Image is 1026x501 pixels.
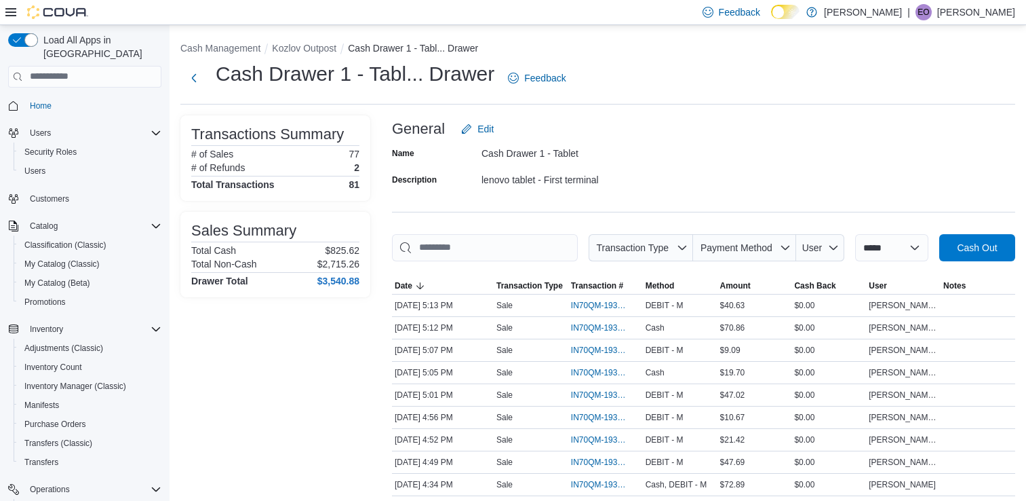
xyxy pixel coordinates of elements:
[771,5,800,19] input: Dark Mode
[571,280,623,291] span: Transaction #
[646,479,707,490] span: Cash, DEBIT - M
[869,412,938,423] span: [PERSON_NAME] Sereflioglu
[571,387,640,403] button: IN70QM-1933008
[720,457,745,468] span: $47.69
[24,166,45,177] span: Users
[869,280,887,291] span: User
[646,434,684,445] span: DEBIT - M
[571,345,627,356] span: IN70QM-1933029
[720,345,741,356] span: $9.09
[720,367,745,378] span: $19.70
[24,125,56,141] button: Users
[589,234,693,261] button: Transaction Type
[30,193,69,204] span: Customers
[348,43,478,54] button: Cash Drawer 1 - Tabl... Drawer
[571,409,640,426] button: IN70QM-1932998
[272,43,336,54] button: Kozlov Outpost
[701,242,772,253] span: Payment Method
[719,5,760,19] span: Feedback
[571,457,627,468] span: IN70QM-1932978
[646,412,684,423] span: DEBIT - M
[646,322,665,333] span: Cash
[646,457,684,468] span: DEBIT - M
[477,122,494,136] span: Edit
[180,43,260,54] button: Cash Management
[571,454,640,470] button: IN70QM-1932978
[14,255,167,274] button: My Catalog (Classic)
[937,4,1015,20] p: [PERSON_NAME]
[38,33,161,60] span: Load All Apps in [GEOGRAPHIC_DATA]
[191,126,344,143] h3: Transactions Summary
[19,256,105,272] a: My Catalog (Classic)
[392,320,494,336] div: [DATE] 5:12 PM
[568,278,643,294] button: Transaction #
[3,189,167,208] button: Customers
[395,280,412,291] span: Date
[24,481,161,498] span: Operations
[720,390,745,401] span: $47.02
[19,416,92,432] a: Purchase Orders
[30,324,63,335] span: Inventory
[392,454,494,470] div: [DATE] 4:49 PM
[869,322,938,333] span: [PERSON_NAME] Sereflioglu
[180,41,1015,58] nav: An example of EuiBreadcrumbs
[24,218,63,234] button: Catalog
[502,64,571,92] a: Feedback
[571,367,627,378] span: IN70QM-1933016
[720,434,745,445] span: $21.42
[941,278,1015,294] button: Notes
[869,345,938,356] span: [PERSON_NAME] Sereflioglu
[481,143,663,159] div: Cash Drawer 1 - Tablet
[720,280,751,291] span: Amount
[3,217,167,236] button: Catalog
[571,300,627,311] span: IN70QM-1933055
[943,280,966,291] span: Notes
[571,342,640,358] button: IN70QM-1933029
[19,163,51,179] a: Users
[14,415,167,434] button: Purchase Orders
[19,359,87,375] a: Inventory Count
[19,378,132,394] a: Inventory Manager (Classic)
[191,179,275,190] h4: Total Transactions
[19,454,64,470] a: Transfers
[496,280,563,291] span: Transaction Type
[14,453,167,472] button: Transfers
[3,320,167,339] button: Inventory
[24,240,106,250] span: Classification (Classic)
[791,454,866,470] div: $0.00
[869,479,936,490] span: [PERSON_NAME]
[19,378,161,394] span: Inventory Manager (Classic)
[392,342,494,358] div: [DATE] 5:07 PM
[643,278,717,294] button: Method
[720,322,745,333] span: $70.86
[14,396,167,415] button: Manifests
[571,365,640,381] button: IN70QM-1933016
[14,339,167,358] button: Adjustments (Classic)
[869,434,938,445] span: [PERSON_NAME] Sereflioglu
[791,365,866,381] div: $0.00
[907,4,910,20] p: |
[720,300,745,311] span: $40.63
[19,237,161,253] span: Classification (Classic)
[392,234,578,261] input: This is a search bar. As you type, the results lower in the page will automatically filter.
[24,147,77,157] span: Security Roles
[191,276,248,286] h4: Drawer Total
[24,481,75,498] button: Operations
[3,124,167,143] button: Users
[19,340,161,356] span: Adjustments (Classic)
[317,259,359,270] p: $2,715.26
[918,4,929,20] span: EO
[392,365,494,381] div: [DATE] 5:05 PM
[571,479,627,490] span: IN70QM-1932944
[19,397,64,413] a: Manifests
[392,477,494,493] div: [DATE] 4:34 PM
[496,457,513,468] p: Sale
[796,234,844,261] button: User
[866,278,941,294] button: User
[646,390,684,401] span: DEBIT - M
[596,242,669,253] span: Transaction Type
[24,97,161,114] span: Home
[19,237,112,253] a: Classification (Classic)
[791,278,866,294] button: Cash Back
[19,275,96,291] a: My Catalog (Beta)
